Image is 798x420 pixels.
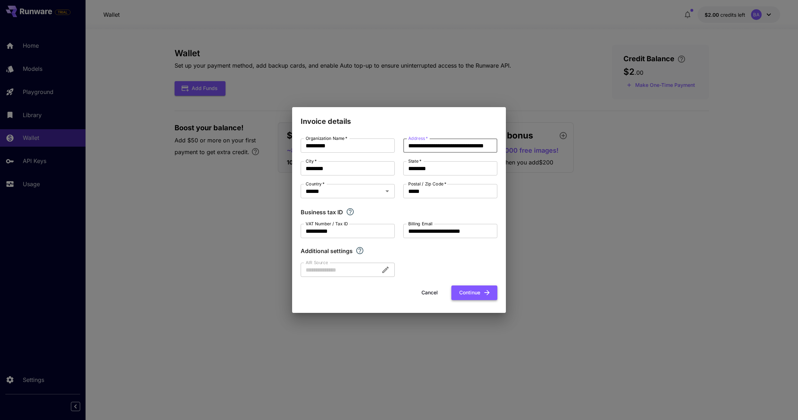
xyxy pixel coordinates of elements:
[382,186,392,196] button: Open
[408,181,446,187] label: Postal / Zip Code
[306,158,317,164] label: City
[306,221,348,227] label: VAT Number / Tax ID
[408,135,428,141] label: Address
[408,158,421,164] label: State
[414,285,446,300] button: Cancel
[292,107,506,127] h2: Invoice details
[356,246,364,255] svg: Explore additional customization settings
[306,259,328,266] label: AIR Source
[346,208,354,216] svg: If you are a business tax registrant, please enter your business tax ID here.
[408,221,432,227] label: Billing Email
[451,285,497,300] button: Continue
[306,181,325,187] label: Country
[301,247,353,255] p: Additional settings
[301,208,343,216] p: Business tax ID
[306,135,347,141] label: Organization Name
